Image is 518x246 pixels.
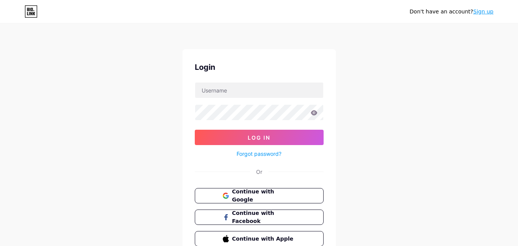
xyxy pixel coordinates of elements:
[195,83,323,98] input: Username
[248,134,270,141] span: Log In
[195,130,324,145] button: Log In
[195,188,324,203] button: Continue with Google
[473,8,493,15] a: Sign up
[237,150,281,158] a: Forgot password?
[409,8,493,16] div: Don't have an account?
[195,61,324,73] div: Login
[232,209,295,225] span: Continue with Facebook
[232,235,295,243] span: Continue with Apple
[256,168,262,176] div: Or
[232,188,295,204] span: Continue with Google
[195,210,324,225] button: Continue with Facebook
